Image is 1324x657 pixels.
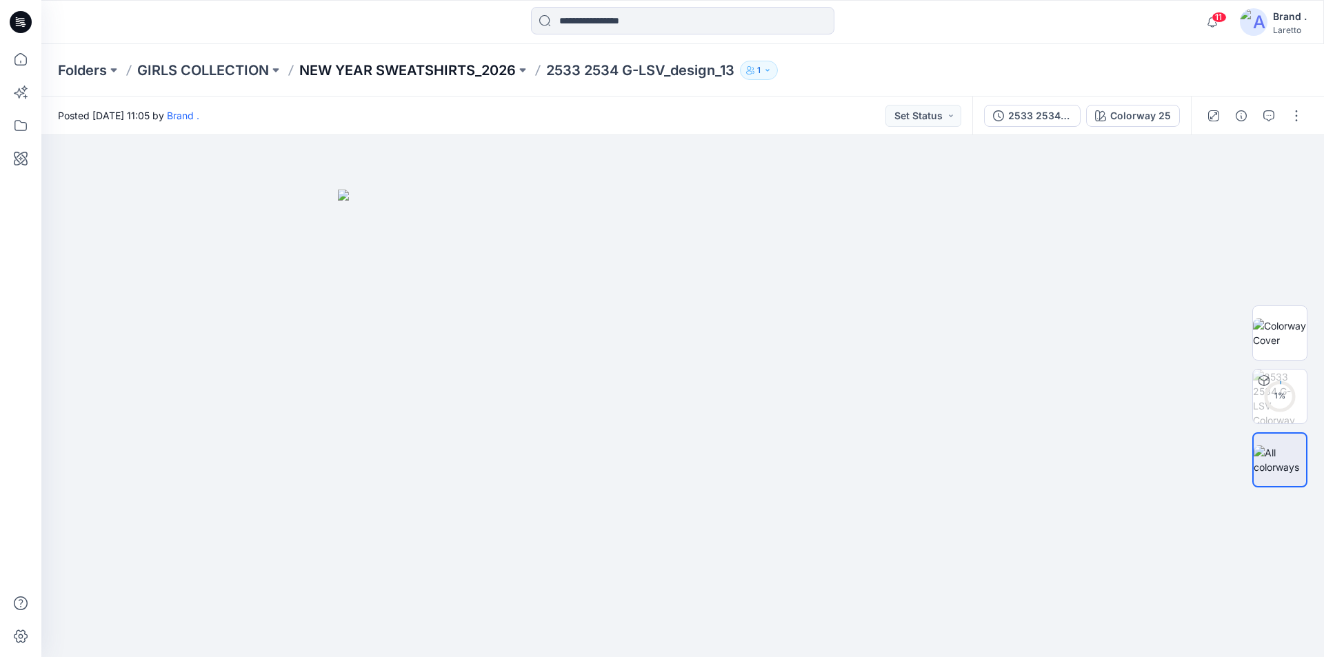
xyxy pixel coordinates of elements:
button: 2533 2534 G-LSV [984,105,1081,127]
img: Colorway Cover [1253,319,1307,347]
p: 2533 2534 G-LSV_design_13 [546,61,734,80]
button: Colorway 25 [1086,105,1180,127]
div: 1 % [1263,390,1296,402]
button: 1 [740,61,778,80]
img: 2533 2534 G-LSV Colorway 25 [1253,370,1307,423]
button: Details [1230,105,1252,127]
a: Brand . [167,110,199,121]
a: NEW YEAR SWEATSHIRTS_2026 [299,61,516,80]
div: Brand . [1273,8,1307,25]
a: GIRLS COLLECTION [137,61,269,80]
div: Laretto [1273,25,1307,35]
span: Posted [DATE] 11:05 by [58,108,199,123]
p: 1 [757,63,761,78]
div: Colorway 25 [1110,108,1171,123]
span: 11 [1212,12,1227,23]
img: All colorways [1254,445,1306,474]
a: Folders [58,61,107,80]
img: avatar [1240,8,1267,36]
div: 2533 2534 G-LSV [1008,108,1072,123]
